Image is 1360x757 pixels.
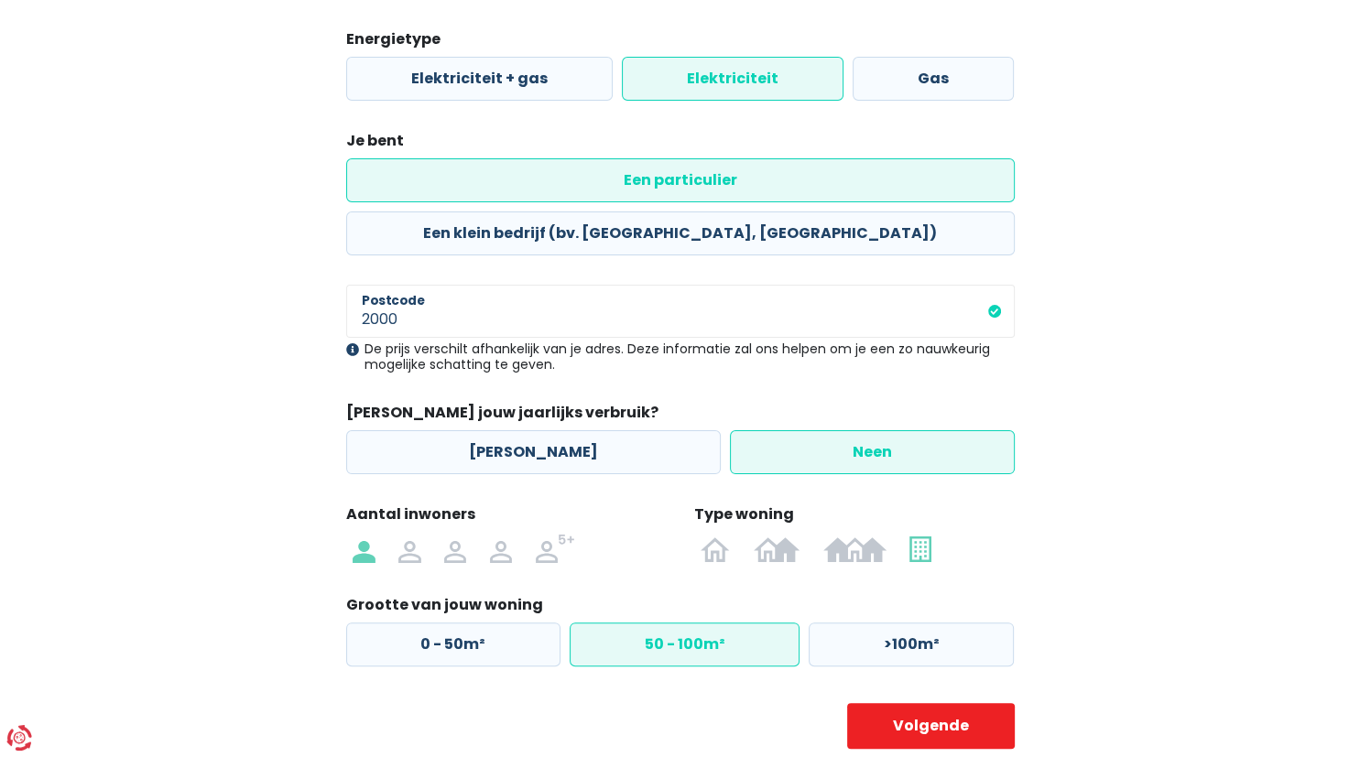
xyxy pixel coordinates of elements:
label: [PERSON_NAME] [346,430,721,474]
img: 3 personen [444,534,466,563]
label: Elektriciteit [622,57,843,101]
label: >100m² [809,622,1014,666]
img: Gesloten bebouwing [823,534,887,563]
img: 4 personen [490,534,512,563]
label: Een klein bedrijf (bv. [GEOGRAPHIC_DATA], [GEOGRAPHIC_DATA]) [346,211,1015,255]
button: Volgende [847,703,1015,749]
legend: Je bent [346,130,1015,158]
label: 0 - 50m² [346,622,560,666]
label: Neen [730,430,1015,474]
input: 1000 [346,285,1015,338]
label: Gas [853,57,1014,101]
img: 1 persoon [353,534,375,563]
label: 50 - 100m² [570,622,800,666]
img: 2 personen [398,534,420,563]
label: Elektriciteit + gas [346,57,613,101]
div: De prijs verschilt afhankelijk van je adres. Deze informatie zal ons helpen om je een zo nauwkeur... [346,341,1015,373]
img: Appartement [909,534,930,563]
legend: Type woning [694,503,1015,532]
img: Halfopen bebouwing [754,534,800,563]
img: Open bebouwing [701,534,730,563]
legend: Energietype [346,28,1015,57]
legend: Grootte van jouw woning [346,594,1015,622]
legend: Aantal inwoners [346,503,667,532]
label: Een particulier [346,158,1015,202]
legend: [PERSON_NAME] jouw jaarlijks verbruik? [346,402,1015,430]
img: 5+ personen [536,534,576,563]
